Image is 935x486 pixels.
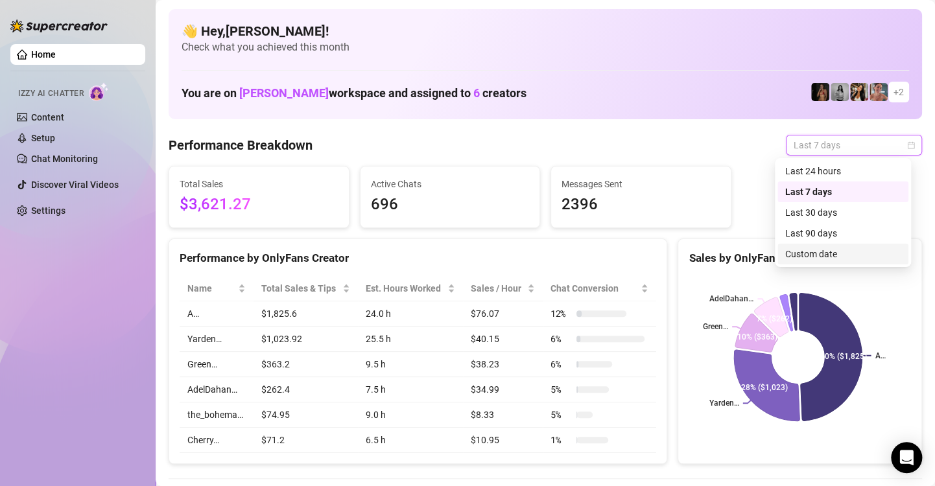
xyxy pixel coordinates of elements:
[550,408,571,422] span: 5 %
[777,181,908,202] div: Last 7 days
[261,281,340,295] span: Total Sales & Tips
[31,133,55,143] a: Setup
[463,276,543,301] th: Sales / Hour
[785,205,901,220] div: Last 30 days
[180,249,656,267] div: Performance by OnlyFans Creator
[358,352,463,377] td: 9.5 h
[31,154,98,164] a: Chat Monitoring
[785,185,901,199] div: Last 7 days
[180,301,254,327] td: A…
[180,327,254,352] td: Yarden…
[710,294,754,303] text: AdelDahan…
[89,82,109,101] img: AI Chatter
[811,83,829,101] img: the_bohema
[689,249,911,267] div: Sales by OnlyFans Creator
[785,247,901,261] div: Custom date
[875,351,886,360] text: A…
[463,327,543,352] td: $40.15
[550,281,639,295] span: Chat Conversion
[550,357,571,371] span: 6 %
[31,49,56,60] a: Home
[254,301,358,327] td: $1,825.6
[550,332,571,346] span: 6 %
[180,177,338,191] span: Total Sales
[358,301,463,327] td: 24.0 h
[254,377,358,402] td: $262.4
[463,301,543,327] td: $76.07
[31,179,119,190] a: Discover Viral Videos
[550,307,571,321] span: 12 %
[180,377,254,402] td: AdelDahan…
[831,83,849,101] img: A
[180,276,254,301] th: Name
[785,226,901,240] div: Last 90 days
[180,192,338,217] span: $3,621.27
[785,164,901,178] div: Last 24 hours
[894,85,904,99] span: + 2
[18,87,84,100] span: Izzy AI Chatter
[254,402,358,428] td: $74.95
[254,276,358,301] th: Total Sales & Tips
[180,428,254,453] td: Cherry…
[550,382,571,397] span: 5 %
[10,19,108,32] img: logo-BBDzfeDw.svg
[463,352,543,377] td: $38.23
[371,177,530,191] span: Active Chats
[254,428,358,453] td: $71.2
[31,205,65,216] a: Settings
[180,352,254,377] td: Green…
[31,112,64,122] a: Content
[463,402,543,428] td: $8.33
[891,442,922,473] div: Open Intercom Messenger
[471,281,525,295] span: Sales / Hour
[358,428,463,453] td: 6.5 h
[254,327,358,352] td: $1,023.92
[870,83,888,101] img: Yarden
[254,352,358,377] td: $363.2
[473,86,480,100] span: 6
[463,428,543,453] td: $10.95
[180,402,254,428] td: the_bohema…
[239,86,329,100] span: [PERSON_NAME]
[850,83,868,101] img: AdelDahan
[550,433,571,447] span: 1 %
[703,322,728,331] text: Green…
[907,141,915,149] span: calendar
[777,202,908,223] div: Last 30 days
[182,22,909,40] h4: 👋 Hey, [PERSON_NAME] !
[543,276,657,301] th: Chat Conversion
[358,377,463,402] td: 7.5 h
[794,135,914,155] span: Last 7 days
[777,161,908,181] div: Last 24 hours
[562,192,720,217] span: 2396
[358,327,463,352] td: 25.5 h
[187,281,235,295] span: Name
[169,136,313,154] h4: Performance Breakdown
[777,223,908,244] div: Last 90 days
[562,177,720,191] span: Messages Sent
[182,86,527,100] h1: You are on workspace and assigned to creators
[777,244,908,264] div: Custom date
[709,399,739,408] text: Yarden…
[358,402,463,428] td: 9.0 h
[182,40,909,54] span: Check what you achieved this month
[366,281,445,295] div: Est. Hours Worked
[371,192,530,217] span: 696
[463,377,543,402] td: $34.99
